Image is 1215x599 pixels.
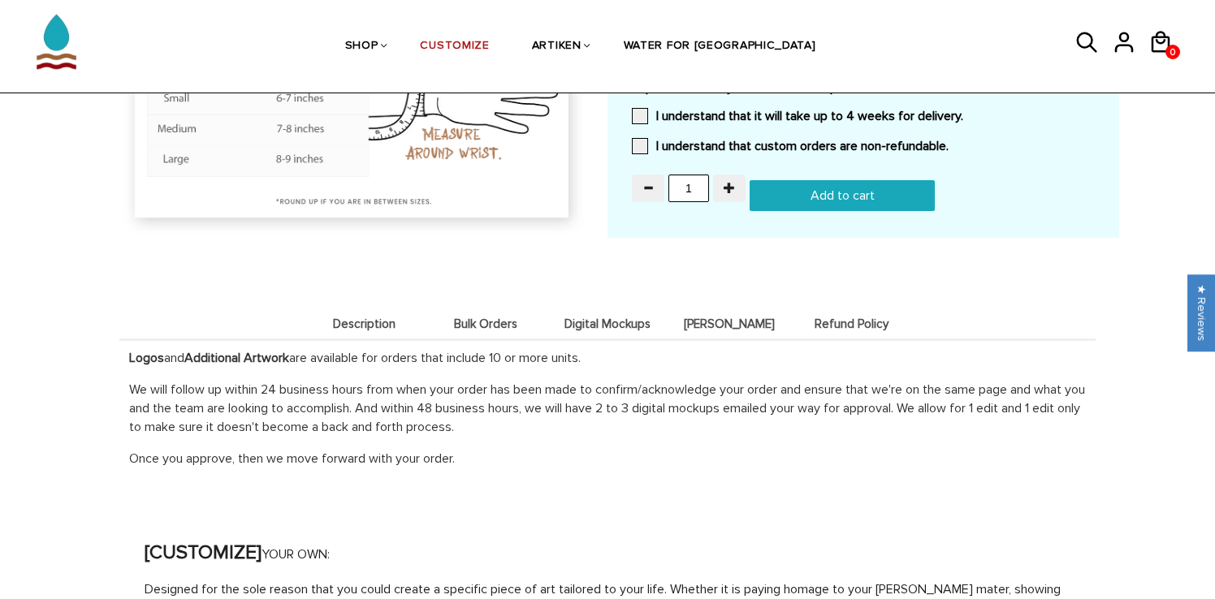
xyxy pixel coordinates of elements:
span: Description [307,317,421,331]
a: ARTIKEN [532,5,582,88]
p: We will follow up within 24 business hours from when your order has been made to confirm/acknowle... [129,381,1086,437]
div: Click to open Judge.me floating reviews tab [1187,274,1215,351]
span: 0 [1165,42,1180,62]
a: SHOP [345,5,378,88]
span: Refund Policy [794,317,908,331]
span: Digital Mockups [551,317,664,331]
label: I understand that custom orders are non-refundable. [632,138,949,154]
strong: [CUSTOMIZE] [145,541,262,564]
p: Once you approve, then we move forward with your order. [129,450,1086,468]
strong: Logos [129,350,164,366]
strong: Additional Artwork [184,350,289,366]
span: Bulk Orders [429,317,543,331]
input: Add to cart [750,180,935,211]
span: [PERSON_NAME] [672,317,786,331]
a: 0 [1165,45,1180,59]
a: WATER FOR [GEOGRAPHIC_DATA] [624,5,816,88]
span: YOUR OWN: [262,546,330,562]
label: I understand that it will take up to 4 weeks for delivery. [632,108,963,124]
p: and are available for orders that include 10 or more units. [129,349,1086,368]
a: CUSTOMIZE [420,5,489,88]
